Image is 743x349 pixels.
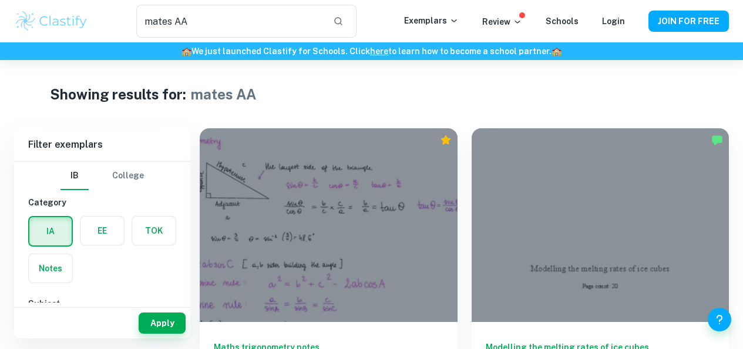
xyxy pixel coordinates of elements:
[404,14,459,27] p: Exemplars
[136,5,324,38] input: Search for any exemplars...
[132,217,176,245] button: TOK
[80,217,124,245] button: EE
[546,16,579,26] a: Schools
[2,45,741,58] h6: We just launched Clastify for Schools. Click to learn how to become a school partner.
[60,162,89,190] button: IB
[181,46,191,56] span: 🏫
[711,134,723,146] img: Marked
[29,254,72,282] button: Notes
[482,15,522,28] p: Review
[29,217,72,245] button: IA
[28,196,176,209] h6: Category
[191,84,256,105] h1: mates AA
[552,46,562,56] span: 🏫
[139,313,186,334] button: Apply
[708,308,731,331] button: Help and Feedback
[14,9,89,33] img: Clastify logo
[112,162,144,190] button: College
[370,46,388,56] a: here
[28,297,176,310] h6: Subject
[50,84,186,105] h1: Showing results for:
[60,162,144,190] div: Filter type choice
[440,134,452,146] div: Premium
[648,11,729,32] button: JOIN FOR FREE
[602,16,625,26] a: Login
[14,128,190,161] h6: Filter exemplars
